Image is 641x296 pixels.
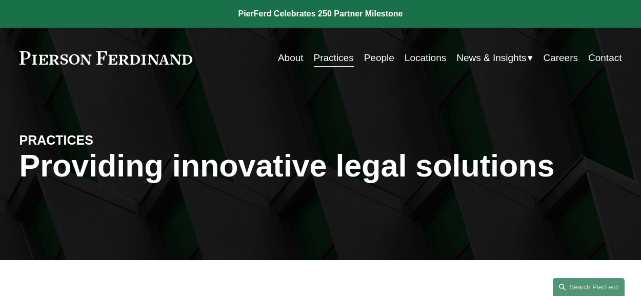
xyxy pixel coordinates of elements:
a: Search this site [553,278,625,296]
a: Locations [405,48,446,68]
a: Practices [314,48,354,68]
h1: Providing innovative legal solutions [19,148,622,184]
span: News & Insights [456,49,526,67]
a: People [364,48,394,68]
a: folder dropdown [456,48,533,68]
a: Contact [588,48,622,68]
a: About [278,48,304,68]
a: Careers [543,48,578,68]
h4: PRACTICES [19,132,170,149]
